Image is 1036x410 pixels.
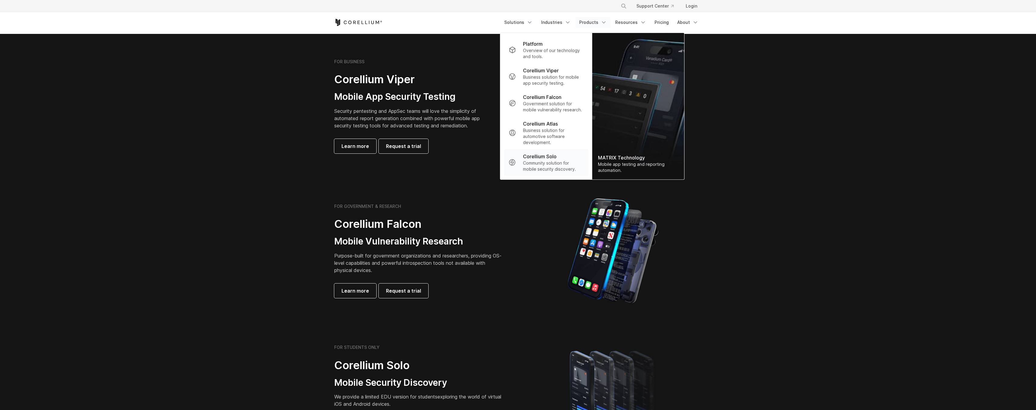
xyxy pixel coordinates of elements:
[386,143,421,150] span: Request a trial
[504,37,588,63] a: Platform Overview of our technology and tools.
[504,63,588,90] a: Corellium Viper Business solution for mobile app security testing.
[334,236,504,247] h3: Mobile Vulnerability Research
[523,93,561,101] p: Corellium Falcon
[334,359,504,372] h2: Corellium Solo
[592,33,684,179] img: Matrix_WebNav_1x
[379,284,428,298] a: Request a trial
[598,154,678,161] div: MATRIX Technology
[334,393,504,408] p: exploring the world of virtual iOS and Android devices.
[334,345,380,350] h6: FOR STUDENTS ONLY
[618,1,629,11] button: Search
[501,17,702,28] div: Navigation Menu
[334,394,437,400] span: We provide a limited EDU version for students
[334,107,489,129] p: Security pentesting and AppSec teams will love the simplicity of automated report generation comb...
[674,17,702,28] a: About
[334,73,489,86] h2: Corellium Viper
[386,287,421,294] span: Request a trial
[334,91,489,103] h3: Mobile App Security Testing
[379,139,428,153] a: Request a trial
[501,17,536,28] a: Solutions
[576,17,610,28] a: Products
[632,1,678,11] a: Support Center
[523,153,557,160] p: Corellium Solo
[523,67,559,74] p: Corellium Viper
[523,40,543,48] p: Platform
[523,101,583,113] p: Government solution for mobile vulnerability research.
[612,17,650,28] a: Resources
[523,48,583,60] p: Overview of our technology and tools.
[334,284,376,298] a: Learn more
[342,287,369,294] span: Learn more
[651,17,672,28] a: Pricing
[681,1,702,11] a: Login
[523,160,583,172] p: Community solution for mobile security discovery.
[342,143,369,150] span: Learn more
[567,198,659,304] img: iPhone model separated into the mechanics used to build the physical device.
[504,149,588,176] a: Corellium Solo Community solution for mobile security discovery.
[523,120,558,127] p: Corellium Atlas
[592,33,684,179] a: MATRIX Technology Mobile app testing and reporting automation.
[334,377,504,389] h3: Mobile Security Discovery
[334,59,364,64] h6: FOR BUSINESS
[334,217,504,231] h2: Corellium Falcon
[538,17,574,28] a: Industries
[613,1,702,11] div: Navigation Menu
[504,90,588,116] a: Corellium Falcon Government solution for mobile vulnerability research.
[504,116,588,149] a: Corellium Atlas Business solution for automotive software development.
[334,204,401,209] h6: FOR GOVERNMENT & RESEARCH
[523,127,583,146] p: Business solution for automotive software development.
[598,161,678,173] div: Mobile app testing and reporting automation.
[334,252,504,274] p: Purpose-built for government organizations and researchers, providing OS-level capabilities and p...
[334,19,382,26] a: Corellium Home
[334,139,376,153] a: Learn more
[523,74,583,86] p: Business solution for mobile app security testing.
